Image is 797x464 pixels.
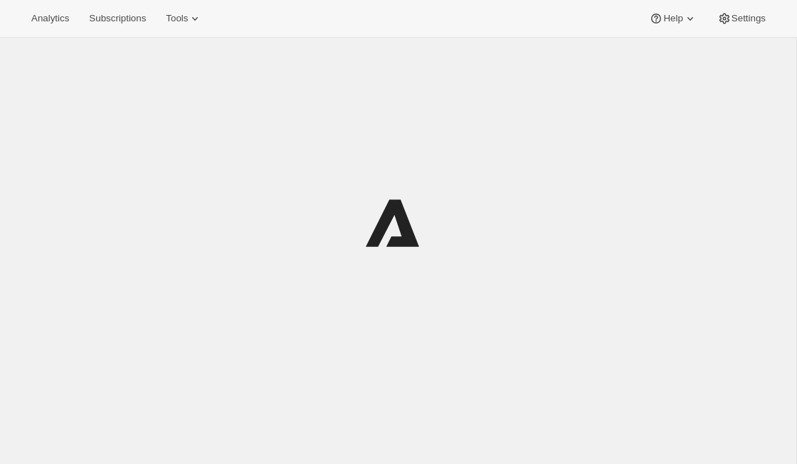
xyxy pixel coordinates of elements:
span: Analytics [31,13,69,24]
button: Subscriptions [80,9,154,28]
button: Help [640,9,705,28]
button: Settings [709,9,774,28]
button: Analytics [23,9,78,28]
span: Subscriptions [89,13,146,24]
span: Tools [166,13,188,24]
span: Help [663,13,682,24]
span: Settings [732,13,766,24]
button: Tools [157,9,211,28]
